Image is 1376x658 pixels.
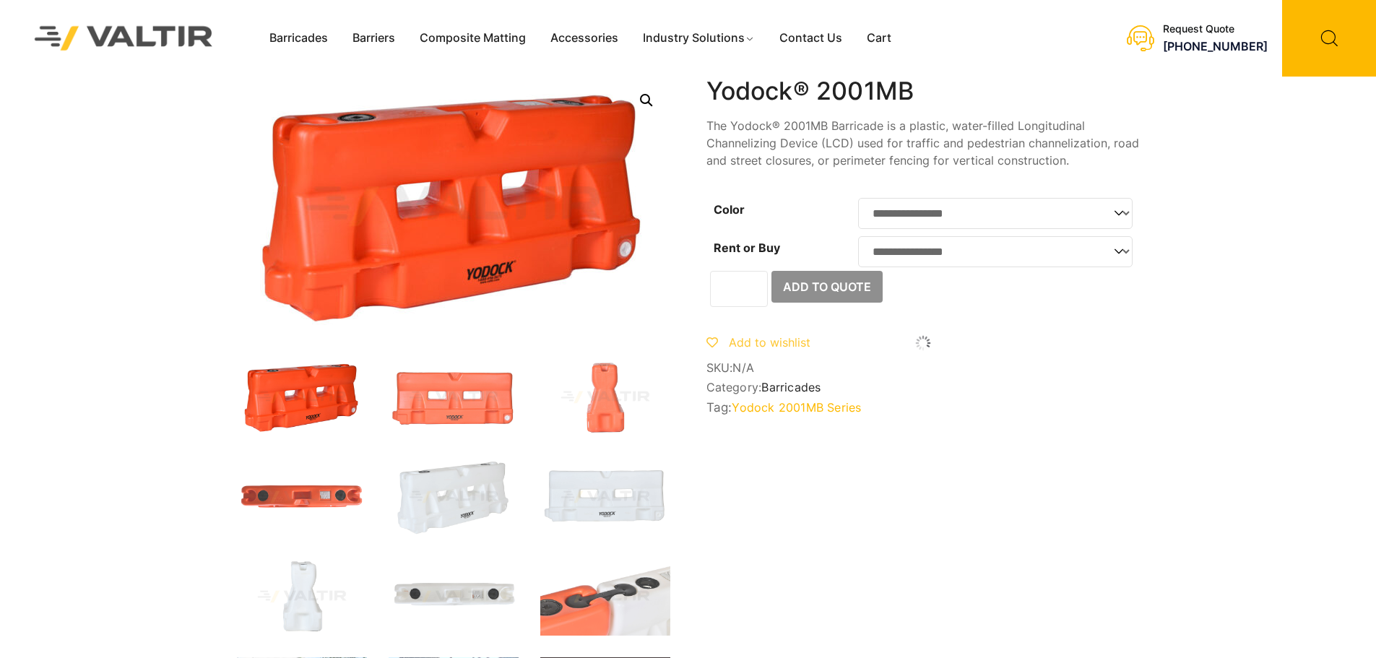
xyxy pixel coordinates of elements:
[340,27,407,49] a: Barriers
[706,77,1140,106] h1: Yodock® 2001MB
[237,558,367,636] img: 2001MB_Nat_Side.jpg
[389,458,519,536] img: 2001MB_Nat_3Q.jpg
[706,361,1140,375] span: SKU:
[237,458,367,536] img: 2001MB_Org_Top.jpg
[854,27,904,49] a: Cart
[761,380,821,394] a: Barricades
[16,7,232,69] img: Valtir Rentals
[631,27,767,49] a: Industry Solutions
[1163,23,1268,35] div: Request Quote
[540,558,670,636] img: 2001MB_Xtra2.jpg
[732,360,754,375] span: N/A
[706,117,1140,169] p: The Yodock® 2001MB Barricade is a plastic, water-filled Longitudinal Channelizing Device (LCD) us...
[732,400,861,415] a: Yodock 2001MB Series
[389,558,519,636] img: 2001MB_Nat_Top.jpg
[389,358,519,436] img: 2001MB_Org_Front.jpg
[714,202,745,217] label: Color
[706,381,1140,394] span: Category:
[714,241,780,255] label: Rent or Buy
[540,458,670,536] img: 2001MB_Nat_Front.jpg
[237,358,367,436] img: 2001MB_Org_3Q.jpg
[767,27,854,49] a: Contact Us
[706,400,1140,415] span: Tag:
[710,271,768,307] input: Product quantity
[1163,39,1268,53] a: [PHONE_NUMBER]
[407,27,538,49] a: Composite Matting
[771,271,883,303] button: Add to Quote
[257,27,340,49] a: Barricades
[538,27,631,49] a: Accessories
[540,358,670,436] img: 2001MB_Org_Side.jpg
